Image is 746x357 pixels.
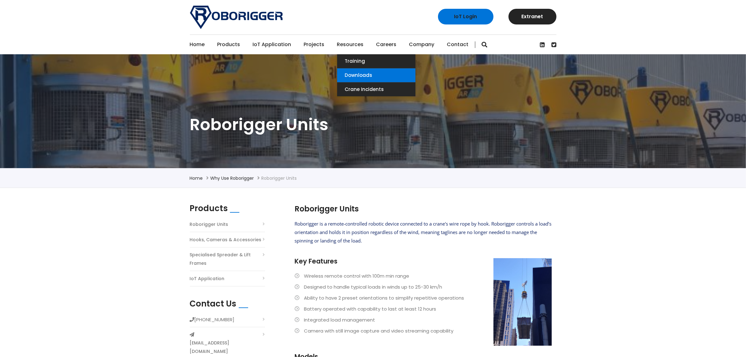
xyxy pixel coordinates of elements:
[190,339,265,356] a: [EMAIL_ADDRESS][DOMAIN_NAME]
[409,35,435,54] a: Company
[190,6,283,29] img: Roborigger
[190,35,205,54] a: Home
[190,175,203,181] a: Home
[295,283,552,291] li: Designed to handle typical loads in winds up to 25-30 km/h
[304,35,325,54] a: Projects
[295,327,552,335] li: Camera with still image capture and video streaming capability
[509,9,556,24] a: Extranet
[295,257,552,266] h3: Key Features
[295,204,552,214] h2: Roborigger Units
[190,220,228,229] a: Roborigger Units
[253,35,291,54] a: IoT Application
[337,54,415,68] a: Training
[295,316,552,324] li: Integrated load management
[337,83,415,96] a: Crane Incidents
[295,294,552,302] li: Ability to have 2 preset orientations to simplify repetitive operations
[337,68,415,82] a: Downloads
[190,204,228,213] h2: Products
[295,272,552,280] li: Wireless remote control with 100m min range
[211,175,254,181] a: Why use Roborigger
[190,236,262,244] a: Hooks, Cameras & Accessories
[376,35,397,54] a: Careers
[190,315,265,327] li: [PHONE_NUMBER]
[295,221,552,244] span: Roborigger is a remote-controlled robotic device connected to a crane's wire rope by hook. Robori...
[337,35,364,54] a: Resources
[190,114,556,135] h1: Roborigger Units
[190,274,225,283] a: IoT Application
[295,305,552,313] li: Battery operated with capability to last at least 12 hours
[217,35,240,54] a: Products
[190,251,265,268] a: Specialised Spreader & Lift Frames
[190,299,237,309] h2: Contact Us
[447,35,469,54] a: Contact
[438,9,493,24] a: IoT Login
[262,174,297,182] li: Roborigger Units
